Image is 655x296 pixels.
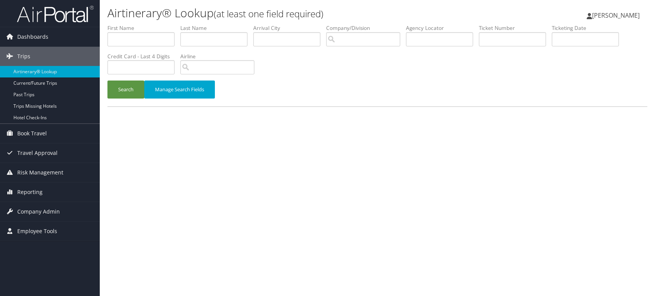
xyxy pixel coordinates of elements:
span: Travel Approval [17,143,58,163]
button: Search [107,81,144,99]
span: Risk Management [17,163,63,182]
span: Trips [17,47,30,66]
label: Agency Locator [406,24,479,32]
label: Last Name [180,24,253,32]
label: Credit Card - Last 4 Digits [107,53,180,60]
a: [PERSON_NAME] [587,4,647,27]
button: Manage Search Fields [144,81,215,99]
label: Ticketing Date [552,24,625,32]
label: First Name [107,24,180,32]
span: Book Travel [17,124,47,143]
span: [PERSON_NAME] [592,11,640,20]
h1: Airtinerary® Lookup [107,5,467,21]
span: Company Admin [17,202,60,221]
img: airportal-logo.png [17,5,94,23]
label: Airline [180,53,260,60]
span: Reporting [17,183,43,202]
span: Dashboards [17,27,48,46]
small: (at least one field required) [214,7,323,20]
span: Employee Tools [17,222,57,241]
label: Arrival City [253,24,326,32]
label: Ticket Number [479,24,552,32]
label: Company/Division [326,24,406,32]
